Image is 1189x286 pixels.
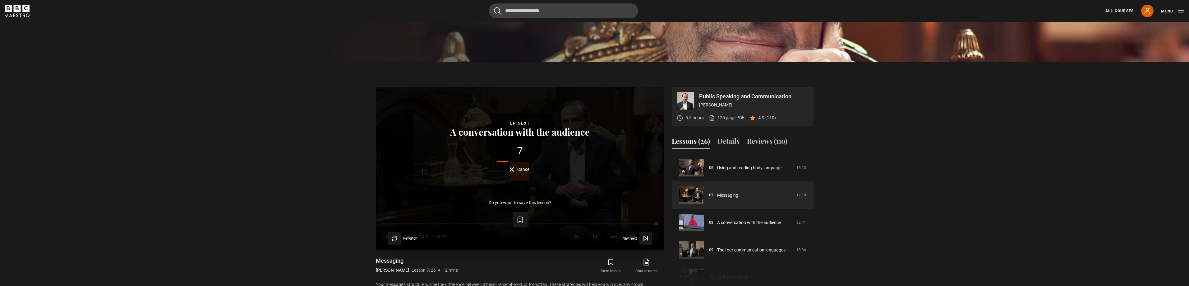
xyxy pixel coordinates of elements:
a: Course notes [629,257,664,275]
div: 7 [386,146,654,156]
a: A conversation with the audience [717,219,781,226]
p: Public Speaking and Communication [699,94,809,99]
a: Using and reading body language [717,165,781,171]
button: A conversation with the audience [448,127,592,137]
button: Lessons (26) [672,136,710,149]
p: [PERSON_NAME] [376,267,409,274]
p: 5.5 hours [685,115,704,121]
p: 12 mins [443,267,458,274]
p: 4.9 (110) [758,115,776,121]
video-js: Video Player [376,87,664,250]
span: Cancel [517,167,530,171]
button: Rewatch [388,232,417,245]
div: Up next [386,120,654,127]
p: Do you want to save this lesson? [489,200,551,205]
input: Search [489,3,638,18]
button: Toggle navigation [1161,8,1184,14]
h1: Messaging [376,257,458,265]
button: Details [717,136,740,149]
a: 125 page PDF [709,115,744,121]
a: The four communication languages [717,247,786,253]
svg: BBC Maestro [5,5,30,17]
p: Lesson 7/26 [412,267,436,274]
button: Submit the search query [494,7,501,15]
button: Reviews (110) [747,136,787,149]
span: Play next [621,237,637,240]
a: Messaging [717,192,738,199]
p: [PERSON_NAME] [699,102,809,108]
span: Rewatch [403,237,417,240]
a: All Courses [1105,8,1134,14]
button: Save lesson [593,257,629,275]
button: Play next [621,232,652,245]
button: Cancel [509,167,530,172]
